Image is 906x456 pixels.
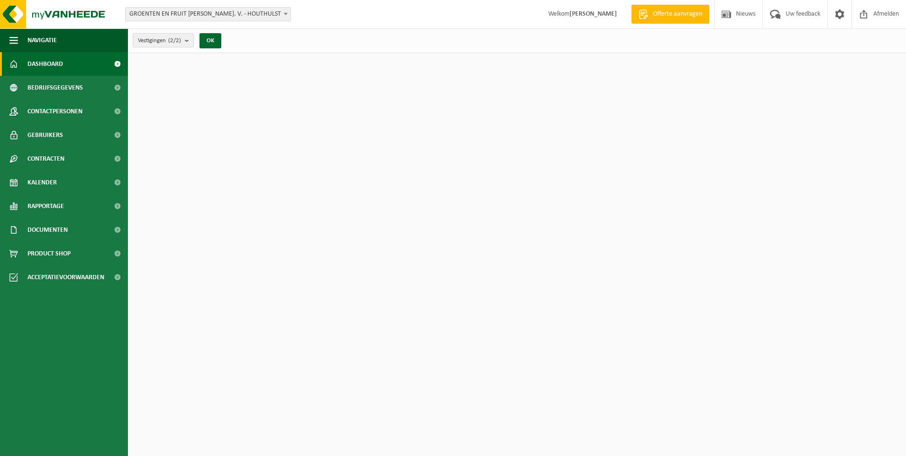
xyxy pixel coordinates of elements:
span: Rapportage [27,194,64,218]
button: Vestigingen(2/2) [133,33,194,47]
span: Navigatie [27,28,57,52]
span: Gebruikers [27,123,63,147]
count: (2/2) [168,37,181,44]
span: Dashboard [27,52,63,76]
span: Contactpersonen [27,100,82,123]
button: OK [199,33,221,48]
span: Acceptatievoorwaarden [27,265,104,289]
strong: [PERSON_NAME] [570,10,617,18]
span: Documenten [27,218,68,242]
span: Product Shop [27,242,71,265]
span: Vestigingen [138,34,181,48]
span: Bedrijfsgegevens [27,76,83,100]
a: Offerte aanvragen [631,5,709,24]
span: GROENTEN EN FRUIT MARTINE COMM. V. - HOUTHULST [125,7,291,21]
span: Contracten [27,147,64,171]
span: GROENTEN EN FRUIT MARTINE COMM. V. - HOUTHULST [126,8,290,21]
span: Kalender [27,171,57,194]
span: Offerte aanvragen [651,9,705,19]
